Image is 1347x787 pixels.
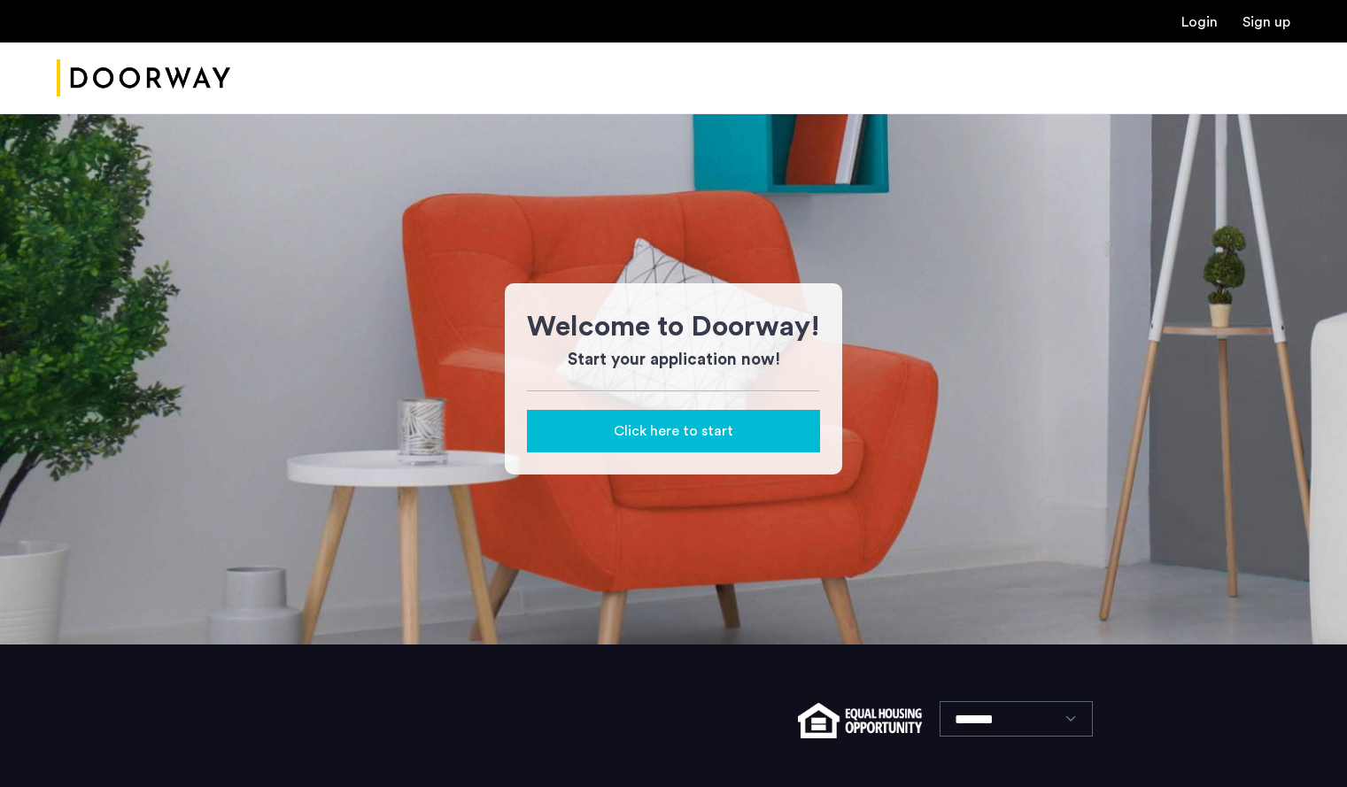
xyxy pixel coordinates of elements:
[57,45,230,112] img: logo
[527,348,820,373] h3: Start your application now!
[527,305,820,348] h1: Welcome to Doorway!
[940,701,1093,737] select: Language select
[57,45,230,112] a: Cazamio Logo
[614,421,733,442] span: Click here to start
[527,410,820,452] button: button
[798,703,921,738] img: equal-housing.png
[1242,15,1290,29] a: Registration
[1181,15,1218,29] a: Login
